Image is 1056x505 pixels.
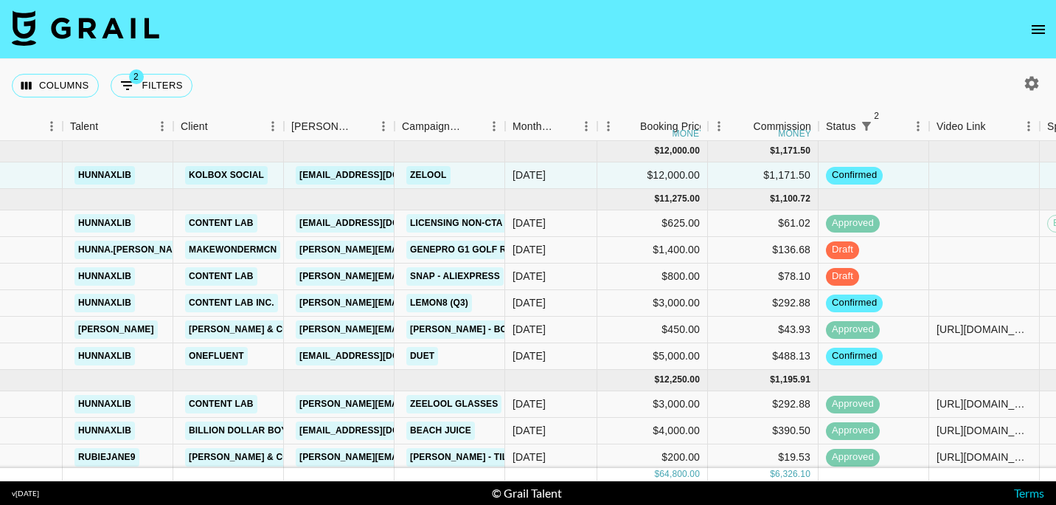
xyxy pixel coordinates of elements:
[185,448,313,467] a: [PERSON_NAME] & Co LLC
[597,317,708,343] div: $450.00
[775,193,810,205] div: 1,100.72
[406,294,472,312] a: Lemon8 (Q3)
[406,166,451,185] a: Zelool
[654,193,659,205] div: $
[937,450,1032,464] div: https://www.tiktok.com/@rubiejane9/photo/7530975424915066125
[708,264,819,290] div: $78.10
[402,112,462,141] div: Campaign (Type)
[296,166,461,185] a: [EMAIL_ADDRESS][DOMAIN_NAME]
[826,243,859,257] span: draft
[185,214,257,233] a: Content Lab
[129,69,144,84] span: 2
[826,349,883,363] span: confirmed
[732,116,753,137] button: Sort
[296,241,536,259] a: [PERSON_NAME][EMAIL_ADDRESS][DOMAIN_NAME]
[770,468,775,481] div: $
[296,294,536,312] a: [PERSON_NAME][EMAIL_ADDRESS][DOMAIN_NAME]
[937,396,1032,411] div: https://www.instagram.com/reel/DLqIUrSpWTB/
[708,418,819,444] div: $390.50
[185,422,291,440] a: Billion Dollar Boy
[597,115,619,137] button: Menu
[483,115,505,137] button: Menu
[513,112,555,141] div: Month Due
[929,112,1040,141] div: Video Link
[654,468,659,481] div: $
[770,193,775,205] div: $
[296,448,612,467] a: [PERSON_NAME][EMAIL_ADDRESS][PERSON_NAME][DOMAIN_NAME]
[505,112,597,141] div: Month Due
[937,322,1032,337] div: https://www.instagram.com/reel/DNGYaeGx7Fh/
[770,145,775,157] div: $
[826,450,880,464] span: approved
[462,116,483,137] button: Sort
[406,267,504,286] a: Snap - AliExpress
[296,267,536,286] a: [PERSON_NAME][EMAIL_ADDRESS][DOMAIN_NAME]
[406,448,594,467] a: [PERSON_NAME] - Till There Was You
[869,109,884,123] span: 2
[513,295,546,310] div: Aug '25
[513,216,546,230] div: Aug '25
[372,115,395,137] button: Menu
[708,391,819,418] div: $292.88
[575,115,597,137] button: Menu
[708,162,819,189] div: $1,171.50
[185,320,313,339] a: [PERSON_NAME] & Co LLC
[173,112,284,141] div: Client
[986,116,1007,137] button: Sort
[597,290,708,317] div: $3,000.00
[826,296,883,310] span: confirmed
[1018,115,1040,137] button: Menu
[708,115,730,137] button: Menu
[74,241,192,259] a: Hunna.[PERSON_NAME]
[640,112,705,141] div: Booking Price
[63,112,173,141] div: Talent
[74,347,135,365] a: hunnaxlib
[753,112,811,141] div: Commission
[185,267,257,286] a: Content Lab
[74,214,135,233] a: hunnaxlib
[74,395,135,413] a: hunnaxlib
[74,267,135,286] a: hunnaxlib
[262,115,284,137] button: Menu
[181,112,208,141] div: Client
[659,193,700,205] div: 11,275.00
[406,241,569,259] a: GenePro G1 Golf Rangefinder
[151,115,173,137] button: Menu
[74,448,139,467] a: rubiejane9
[654,145,659,157] div: $
[659,468,700,481] div: 64,800.00
[907,115,929,137] button: Menu
[597,343,708,370] div: $5,000.00
[856,116,877,137] button: Show filters
[770,374,775,386] div: $
[619,116,640,137] button: Sort
[659,374,700,386] div: 12,250.00
[291,112,352,141] div: [PERSON_NAME]
[74,320,158,339] a: [PERSON_NAME]
[74,166,135,185] a: hunnaxlib
[597,391,708,418] div: $3,000.00
[185,347,248,365] a: Onefluent
[296,422,461,440] a: [EMAIL_ADDRESS][DOMAIN_NAME]
[597,162,708,189] div: $12,000.00
[826,397,880,411] span: approved
[296,395,536,413] a: [PERSON_NAME][EMAIL_ADDRESS][DOMAIN_NAME]
[185,166,268,185] a: KolBox Social
[395,112,505,141] div: Campaign (Type)
[654,374,659,386] div: $
[284,112,395,141] div: Booker
[708,210,819,237] div: $61.02
[406,214,507,233] a: Licensing Non-CTA
[406,395,501,413] a: Zeelool Glasses
[185,241,280,259] a: makewondermcn
[826,216,880,230] span: approved
[70,112,98,141] div: Talent
[659,145,700,157] div: 12,000.00
[708,444,819,471] div: $19.53
[597,418,708,444] div: $4,000.00
[406,422,475,440] a: Beach Juice
[708,317,819,343] div: $43.93
[673,129,706,138] div: money
[597,210,708,237] div: $625.00
[12,489,39,498] div: v [DATE]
